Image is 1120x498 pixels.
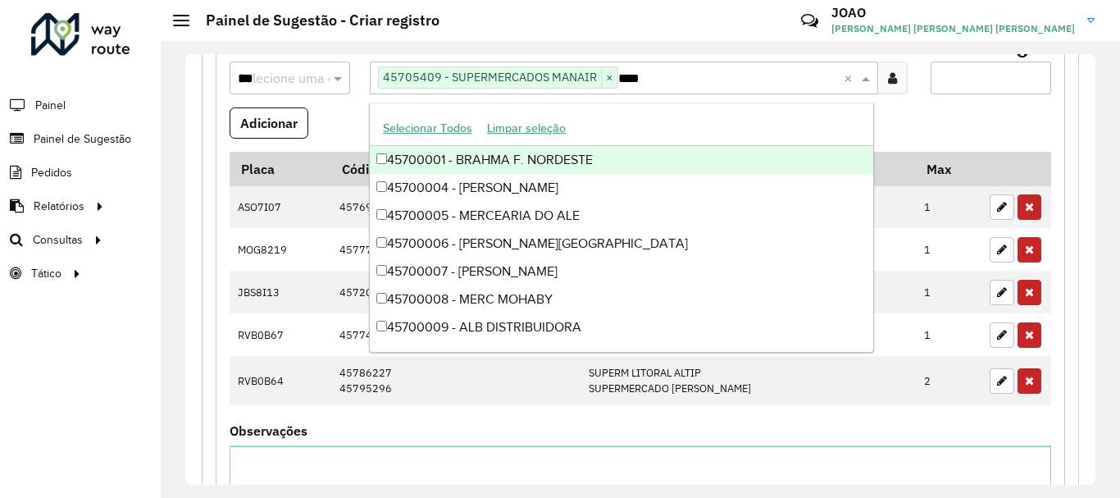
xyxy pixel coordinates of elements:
td: MOG8219 [230,228,330,271]
h3: JOAO [831,5,1075,21]
button: Selecionar Todos [376,116,480,141]
td: SUPERM LITORAL ALTIP SUPERMERCADO [PERSON_NAME] [580,356,915,404]
div: 45700007 - [PERSON_NAME] [370,258,873,286]
span: Painel de Sugestão [34,130,131,148]
span: 45705409 - SUPERMERCADOS MANAIR [379,67,601,87]
span: Painel [35,97,66,114]
h2: Painel de Sugestão - Criar registro [189,11,439,30]
div: 45700008 - MERC MOHABY [370,286,873,313]
td: ASO7I07 [230,186,330,229]
span: Pedidos [31,164,72,181]
td: 2 [916,356,981,404]
a: Contato Rápido [792,3,827,39]
th: Max [916,152,981,186]
ng-dropdown-panel: Options list [369,103,874,353]
td: 45720401 [330,271,580,313]
td: 45786227 45795296 [330,356,580,404]
td: 45769654 [330,186,580,229]
label: Observações [230,421,307,441]
td: 45774233 [330,313,580,356]
td: RVB0B67 [230,313,330,356]
td: RVB0B64 [230,356,330,404]
span: Consultas [33,231,83,249]
span: [PERSON_NAME] [PERSON_NAME] [PERSON_NAME] [831,21,1075,36]
td: 45777856 [330,228,580,271]
div: 45700009 - ALB DISTRIBUIDORA [370,313,873,341]
th: Placa [230,152,330,186]
td: 1 [916,228,981,271]
button: Adicionar [230,107,308,139]
span: Clear all [844,68,858,88]
span: Relatórios [34,198,84,215]
td: 1 [916,271,981,313]
div: 45700006 - [PERSON_NAME][GEOGRAPHIC_DATA] [370,230,873,258]
td: 1 [916,313,981,356]
div: 45700004 - [PERSON_NAME] [370,174,873,202]
div: 45700010 - [PERSON_NAME] [370,341,873,369]
td: 1 [916,186,981,229]
span: Tático [31,265,61,282]
div: 45700005 - MERCEARIA DO ALE [370,202,873,230]
td: JBS8I13 [230,271,330,313]
th: Código Cliente [330,152,580,186]
div: 45700001 - BRAHMA F. NORDESTE [370,146,873,174]
button: Limpar seleção [480,116,573,141]
span: × [601,68,617,88]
